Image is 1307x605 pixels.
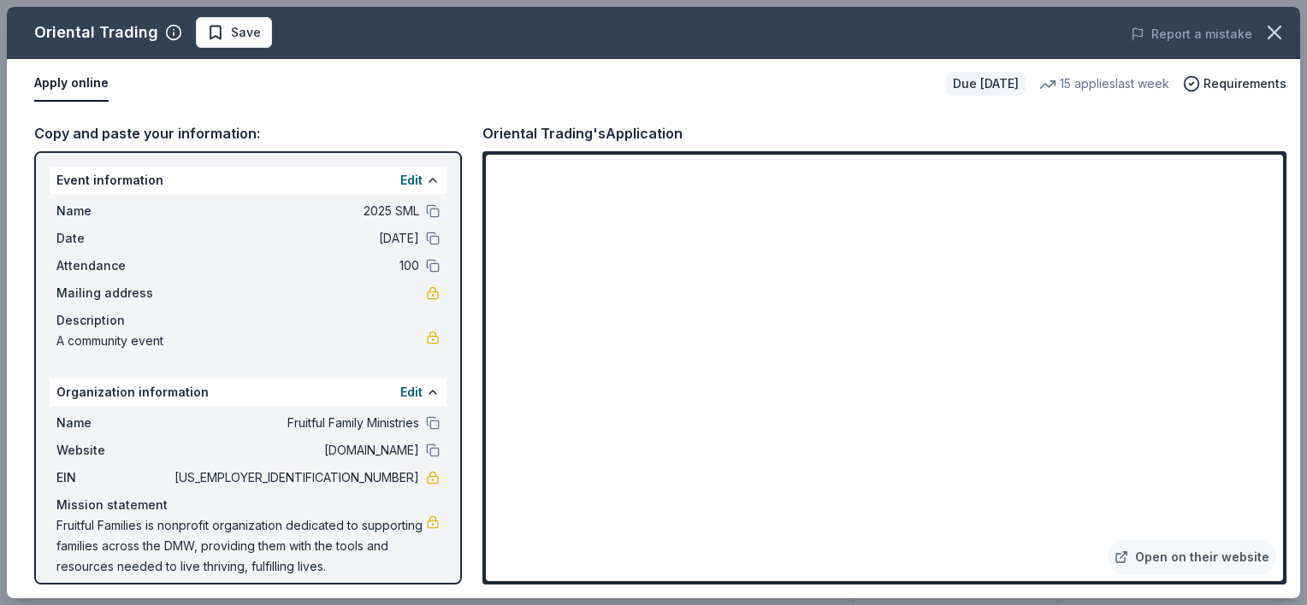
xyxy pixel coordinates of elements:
div: Organization information [50,379,447,406]
button: Report a mistake [1131,24,1252,44]
button: Save [196,17,272,48]
div: Oriental Trading [34,19,158,46]
span: Name [56,413,171,433]
button: Apply online [34,66,109,102]
span: [US_EMPLOYER_IDENTIFICATION_NUMBER] [171,467,419,488]
span: [DATE] [171,228,419,249]
span: 100 [171,256,419,276]
div: Copy and paste your information: [34,122,462,144]
div: Oriental Trading's Application [482,122,683,144]
a: Open on their website [1108,540,1276,574]
span: Mailing address [56,283,171,303]
div: Due [DATE] [946,72,1026,96]
span: 2025 SML [171,201,419,221]
span: Fruitful Family Ministries [171,413,419,433]
span: [DOMAIN_NAME] [171,440,419,461]
span: Name [56,201,171,221]
span: Save [231,22,261,43]
span: Website [56,440,171,461]
button: Requirements [1183,73,1286,94]
span: A community event [56,331,426,351]
span: Date [56,228,171,249]
button: Edit [400,382,423,402]
div: Event information [50,167,447,194]
div: Description [56,310,440,331]
div: 15 applies last week [1039,73,1169,94]
span: Attendance [56,256,171,276]
span: Requirements [1204,73,1286,94]
span: Fruitful Families is nonprofit organization dedicated to supporting families across the DMW, prov... [56,515,426,577]
div: Mission statement [56,495,440,515]
button: Edit [400,170,423,191]
span: EIN [56,467,171,488]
